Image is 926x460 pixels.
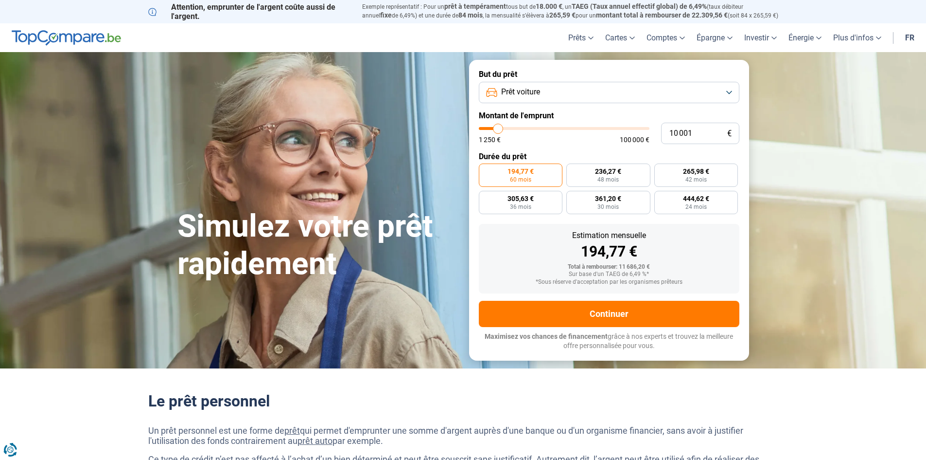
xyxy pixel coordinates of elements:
div: Total à rembourser: 11 686,20 € [487,264,732,271]
span: 1 250 € [479,136,501,143]
span: prêt à tempérament [444,2,506,10]
span: fixe [380,11,392,19]
label: Durée du prêt [479,152,739,161]
span: 265,59 € [549,11,576,19]
span: 36 mois [510,204,531,210]
h2: Le prêt personnel [148,392,778,410]
img: TopCompare [12,30,121,46]
span: Prêt voiture [501,87,540,97]
button: Prêt voiture [479,82,739,103]
label: But du prêt [479,70,739,79]
span: montant total à rembourser de 22.309,56 € [596,11,728,19]
a: prêt auto [297,436,332,446]
span: 48 mois [597,177,619,183]
p: Attention, emprunter de l'argent coûte aussi de l'argent. [148,2,350,21]
div: *Sous réserve d'acceptation par les organismes prêteurs [487,279,732,286]
span: 236,27 € [595,168,621,175]
p: Un prêt personnel est une forme de qui permet d'emprunter une somme d'argent auprès d'une banque ... [148,425,778,446]
span: 84 mois [458,11,483,19]
div: 194,77 € [487,244,732,259]
span: 30 mois [597,204,619,210]
span: 24 mois [685,204,707,210]
a: Épargne [691,23,738,52]
a: fr [899,23,920,52]
p: grâce à nos experts et trouvez la meilleure offre personnalisée pour vous. [479,332,739,351]
span: 42 mois [685,177,707,183]
a: Prêts [562,23,599,52]
label: Montant de l'emprunt [479,111,739,120]
p: Exemple représentatif : Pour un tous but de , un (taux débiteur annuel de 6,49%) et une durée de ... [362,2,778,20]
span: 194,77 € [507,168,534,175]
a: Énergie [783,23,827,52]
a: prêt [284,425,300,436]
a: Cartes [599,23,641,52]
span: 265,98 € [683,168,709,175]
span: 18.000 € [536,2,562,10]
span: Maximisez vos chances de financement [485,332,608,340]
a: Comptes [641,23,691,52]
div: Sur base d'un TAEG de 6,49 %* [487,271,732,278]
span: 305,63 € [507,195,534,202]
a: Plus d'infos [827,23,887,52]
span: 60 mois [510,177,531,183]
span: 444,62 € [683,195,709,202]
span: 100 000 € [620,136,649,143]
span: 361,20 € [595,195,621,202]
h1: Simulez votre prêt rapidement [177,208,457,283]
button: Continuer [479,301,739,327]
span: TAEG (Taux annuel effectif global) de 6,49% [572,2,707,10]
div: Estimation mensuelle [487,232,732,239]
span: € [727,129,732,138]
a: Investir [738,23,783,52]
